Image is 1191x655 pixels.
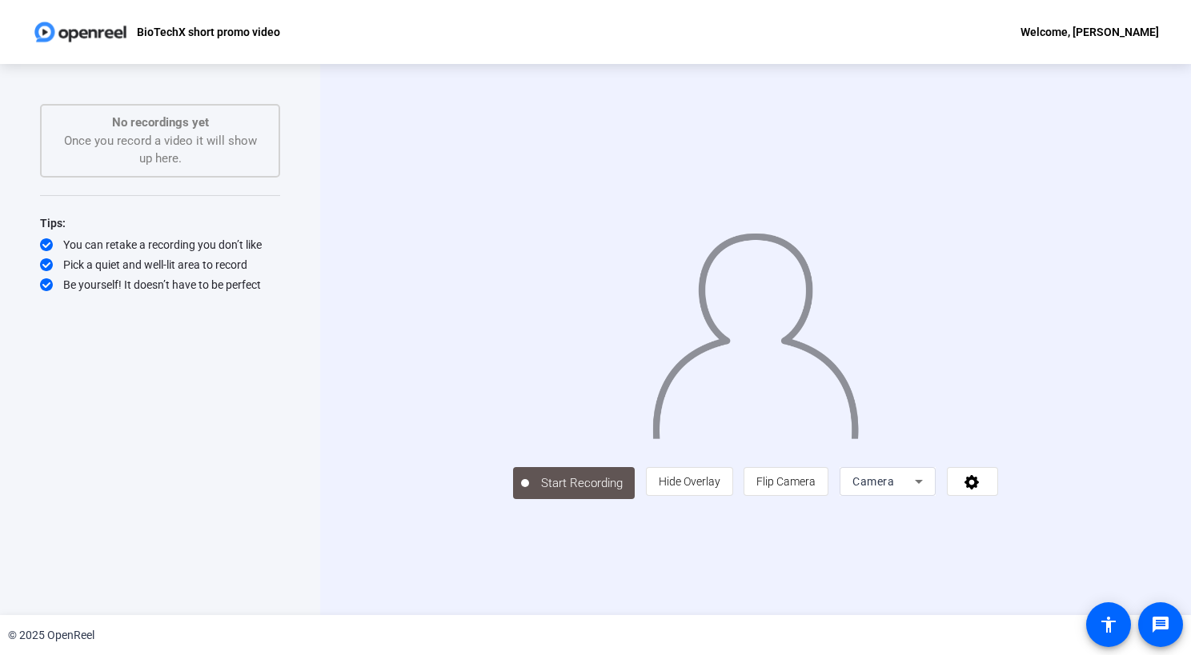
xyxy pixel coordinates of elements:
[744,467,828,496] button: Flip Camera
[1099,615,1118,634] mat-icon: accessibility
[1021,22,1159,42] div: Welcome, [PERSON_NAME]
[58,114,263,132] p: No recordings yet
[32,16,129,48] img: OpenReel logo
[646,467,733,496] button: Hide Overlay
[852,475,894,488] span: Camera
[40,277,280,293] div: Be yourself! It doesn’t have to be perfect
[40,257,280,273] div: Pick a quiet and well-lit area to record
[58,114,263,168] div: Once you record a video it will show up here.
[40,237,280,253] div: You can retake a recording you don’t like
[529,474,635,493] span: Start Recording
[8,627,94,644] div: © 2025 OpenReel
[1151,615,1170,634] mat-icon: message
[513,467,635,499] button: Start Recording
[659,475,720,488] span: Hide Overlay
[40,214,280,233] div: Tips:
[651,221,860,439] img: overlay
[137,22,280,42] p: BioTechX short promo video
[756,475,816,488] span: Flip Camera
